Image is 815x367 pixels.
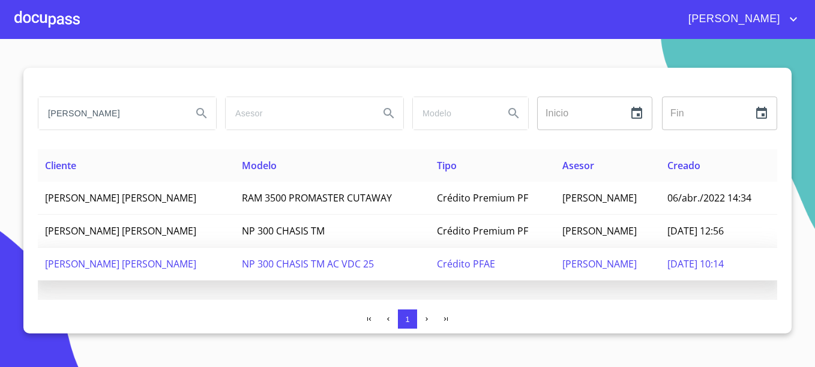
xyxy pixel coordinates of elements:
button: Search [187,99,216,128]
span: 06/abr./2022 14:34 [667,191,751,204]
button: 1 [398,309,417,329]
span: [PERSON_NAME] [PERSON_NAME] [45,224,196,237]
span: Modelo [242,159,277,172]
span: NP 300 CHASIS TM AC VDC 25 [242,257,374,270]
span: 1 [405,315,409,324]
span: [PERSON_NAME] [679,10,786,29]
span: Crédito PFAE [437,257,495,270]
span: Tipo [437,159,457,172]
span: [PERSON_NAME] [562,191,637,204]
span: [PERSON_NAME] [562,257,637,270]
span: RAM 3500 PROMASTER CUTAWAY [242,191,392,204]
button: Search [374,99,403,128]
span: Crédito Premium PF [437,191,528,204]
input: search [226,97,370,130]
span: [PERSON_NAME] [PERSON_NAME] [45,257,196,270]
input: search [413,97,495,130]
span: Creado [667,159,700,172]
span: [DATE] 12:56 [667,224,724,237]
span: Cliente [45,159,76,172]
span: NP 300 CHASIS TM [242,224,325,237]
span: [PERSON_NAME] [562,224,637,237]
span: [DATE] 10:14 [667,257,724,270]
button: Search [499,99,528,128]
span: Crédito Premium PF [437,224,528,237]
span: [PERSON_NAME] [PERSON_NAME] [45,191,196,204]
input: search [38,97,182,130]
span: Asesor [562,159,594,172]
button: account of current user [679,10,801,29]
